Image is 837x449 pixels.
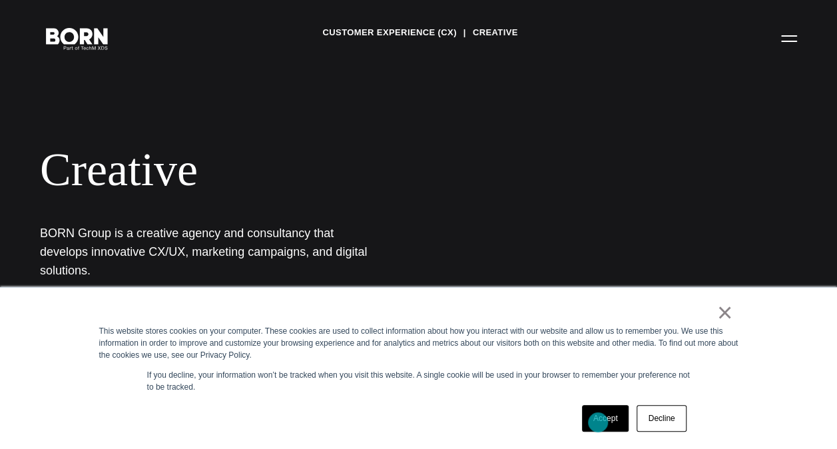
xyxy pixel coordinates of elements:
[717,306,733,318] a: ×
[147,369,691,393] p: If you decline, your information won’t be tracked when you visit this website. A single cookie wi...
[40,143,599,197] div: Creative
[582,405,629,432] a: Accept
[637,405,686,432] a: Decline
[99,325,738,361] div: This website stores cookies on your computer. These cookies are used to collect information about...
[773,24,805,52] button: Open
[322,23,456,43] a: Customer Experience (CX)
[473,23,518,43] a: Creative
[40,224,380,280] h1: BORN Group is a creative agency and consultancy that develops innovative CX/UX, marketing campaig...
